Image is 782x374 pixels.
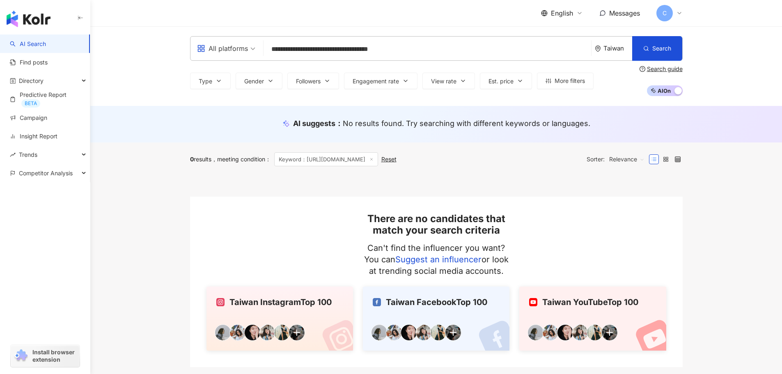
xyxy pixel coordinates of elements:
[381,156,397,163] div: Reset
[401,324,417,341] img: KOL Avatar
[190,156,194,163] span: 0
[197,42,248,55] div: All platforms
[190,73,231,89] button: Type
[415,324,432,341] img: KOL Avatar
[551,9,573,18] span: English
[199,78,212,85] span: Type
[10,152,16,158] span: rise
[13,349,29,363] img: chrome extension
[19,145,37,164] span: Trends
[386,324,402,341] img: KOL Avatar
[557,324,573,341] img: KOL Avatar
[480,73,532,89] button: Est. price
[652,45,671,52] span: Search
[431,78,456,85] span: View rate
[296,78,321,85] span: Followers
[19,164,73,182] span: Competitor Analysis
[519,287,666,351] a: Taiwan YouTubeTop 100KOL AvatarKOL AvatarKOL AvatarKOL AvatarKOL AvatarKOL Avatar
[359,242,513,277] p: Can't find the influencer you want? You can or look at trending social media accounts.
[359,213,513,236] h2: There are no candidates that match your search criteria
[587,153,649,166] div: Sorter:
[10,114,47,122] a: Campaign
[259,324,275,341] img: KOL Avatar
[587,324,603,341] img: KOL Avatar
[647,66,683,72] div: Search guide
[236,73,282,89] button: Gender
[572,324,588,341] img: KOL Avatar
[10,40,46,48] a: searchAI Search
[190,156,211,163] div: results
[609,153,644,166] span: Relevance
[206,287,353,351] a: Taiwan InstagramTop 100KOL AvatarKOL AvatarKOL AvatarKOL AvatarKOL AvatarKOL Avatar
[274,152,378,166] span: Keyword：[URL][DOMAIN_NAME]
[344,73,417,89] button: Engagement rate
[395,255,482,264] a: Suggest an influencer
[373,296,500,308] div: Taiwan Facebook Top 100
[11,345,80,367] a: chrome extensionInstall browser extension
[10,58,48,67] a: Find posts
[527,324,544,341] img: KOL Avatar
[197,44,205,53] span: appstore
[287,73,339,89] button: Followers
[632,36,682,61] button: Search
[603,45,632,52] div: Taiwan
[215,324,231,341] img: KOL Avatar
[10,91,83,108] a: Predictive ReportBETA
[293,118,590,128] div: AI suggests ：
[529,296,656,308] div: Taiwan YouTube Top 100
[601,324,618,341] img: KOL Avatar
[244,324,261,341] img: KOL Avatar
[430,324,447,341] img: KOL Avatar
[537,73,594,89] button: More filters
[19,71,44,90] span: Directory
[555,78,585,84] span: More filters
[32,349,77,363] span: Install browser extension
[363,287,509,351] a: Taiwan FacebookTop 100KOL AvatarKOL AvatarKOL AvatarKOL AvatarKOL AvatarKOL Avatar
[211,156,271,163] span: meeting condition ：
[289,324,305,341] img: KOL Avatar
[10,132,57,140] a: Insight Report
[595,46,601,52] span: environment
[274,324,290,341] img: KOL Avatar
[244,78,264,85] span: Gender
[445,324,461,341] img: KOL Avatar
[229,324,246,341] img: KOL Avatar
[542,324,559,341] img: KOL Avatar
[216,296,343,308] div: Taiwan Instagram Top 100
[7,11,50,27] img: logo
[663,9,667,18] span: C
[353,78,399,85] span: Engagement rate
[488,78,514,85] span: Est. price
[343,119,590,128] span: No results found. Try searching with different keywords or languages.
[422,73,475,89] button: View rate
[609,9,640,17] span: Messages
[371,324,388,341] img: KOL Avatar
[640,66,645,72] span: question-circle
